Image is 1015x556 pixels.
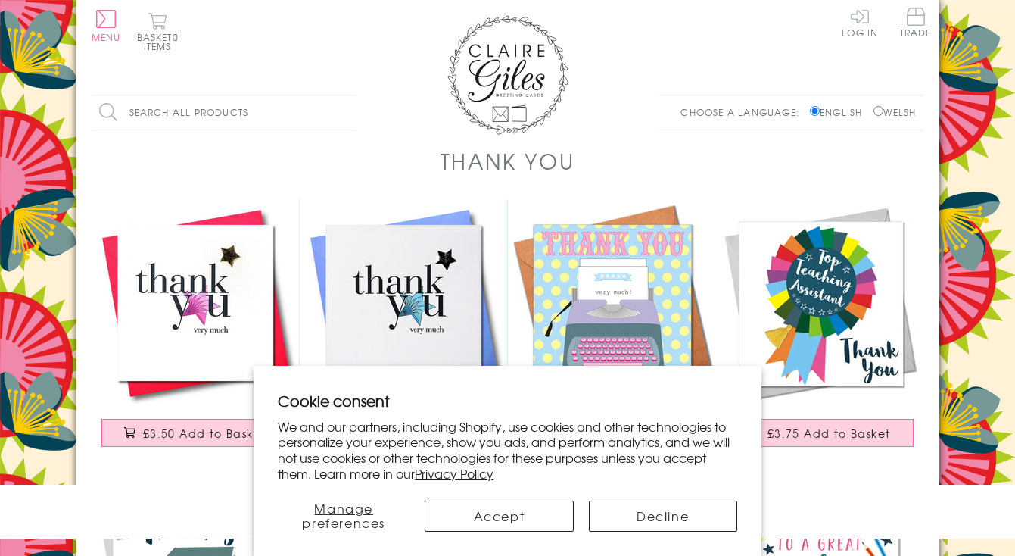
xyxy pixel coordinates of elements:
[300,199,508,408] img: Thank You Card, Blue Star, Thank You Very Much, Embellished with a padded star
[300,199,508,462] a: Thank You Card, Blue Star, Thank You Very Much, Embellished with a padded star £3.50 Add to Basket
[508,199,716,462] a: Thank You Card, Typewriter, Thank You Very Much! £3.50 Add to Basket
[92,95,356,130] input: Search all products
[900,8,932,37] span: Trade
[716,199,924,462] a: Thank You Teaching Assistant Card, Rosette, Embellished with a colourful tassel £3.75 Add to Basket
[137,12,179,51] button: Basket0 items
[842,8,878,37] a: Log In
[767,426,891,441] span: £3.75 Add to Basket
[92,199,300,462] a: Thank You Card, Pink Star, Thank You Very Much, Embellished with a padded star £3.50 Add to Basket
[92,199,300,408] img: Thank You Card, Pink Star, Thank You Very Much, Embellished with a padded star
[441,145,575,176] h1: Thank You
[508,199,716,408] img: Thank You Card, Typewriter, Thank You Very Much!
[900,8,932,40] a: Trade
[144,30,179,53] span: 0 items
[143,426,266,441] span: £3.50 Add to Basket
[101,419,289,447] button: £3.50 Add to Basket
[302,499,385,532] span: Manage preferences
[680,105,807,119] p: Choose a language:
[716,199,924,408] img: Thank You Teaching Assistant Card, Rosette, Embellished with a colourful tassel
[92,10,121,42] button: Menu
[278,419,737,482] p: We and our partners, including Shopify, use cookies and other technologies to personalize your ex...
[589,501,737,532] button: Decline
[447,15,568,135] img: Claire Giles Greetings Cards
[873,106,883,116] input: Welsh
[278,501,409,532] button: Manage preferences
[415,464,493,483] a: Privacy Policy
[873,105,917,119] label: Welsh
[92,30,121,44] span: Menu
[810,105,870,119] label: English
[278,390,737,411] h2: Cookie consent
[425,501,573,532] button: Accept
[726,419,914,447] button: £3.75 Add to Basket
[810,106,820,116] input: English
[341,95,356,130] input: Search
